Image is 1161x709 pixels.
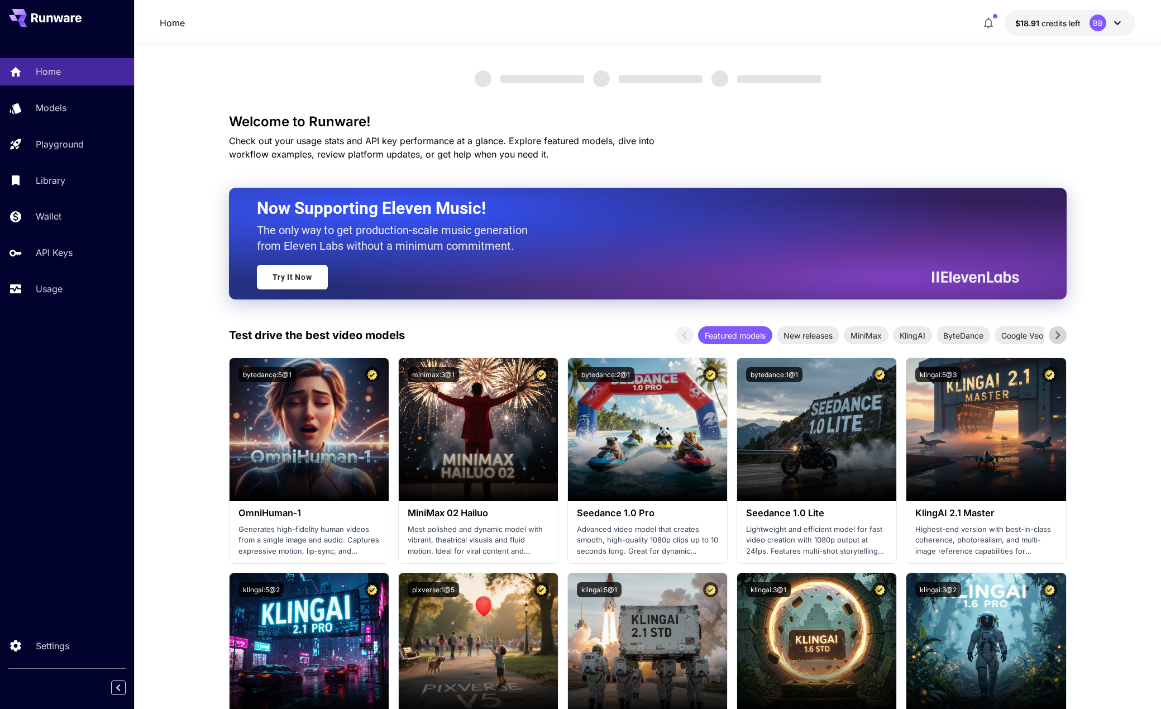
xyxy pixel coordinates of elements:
span: KlingAI [893,330,932,341]
span: ByteDance [937,330,990,341]
p: Generates high-fidelity human videos from a single image and audio. Captures expressive motion, l... [238,524,380,557]
span: $18.91 [1015,18,1041,28]
p: Playground [36,137,84,151]
h2: Now Supporting Eleven Music! [257,198,1011,219]
div: ByteDance [937,326,990,344]
p: API Keys [36,246,73,259]
img: alt [230,358,389,501]
p: Test drive the best video models [229,327,405,344]
h3: KlingAI 2.1 Master [915,508,1057,518]
p: Lightweight and efficient model for fast video creation with 1080p output at 24fps. Features mult... [746,524,887,557]
img: alt [399,358,558,501]
button: Certified Model – Vetted for best performance and includes a commercial license. [872,367,887,382]
div: MiniMax [844,326,888,344]
button: Certified Model – Vetted for best performance and includes a commercial license. [1042,367,1057,382]
p: Highest-end version with best-in-class coherence, photorealism, and multi-image reference capabil... [915,524,1057,557]
button: klingai:5@3 [915,367,961,382]
div: KlingAI [893,326,932,344]
p: Settings [36,639,69,653]
button: Certified Model – Vetted for best performance and includes a commercial license. [872,582,887,597]
div: $18.91295 [1015,17,1081,29]
p: Wallet [36,210,61,223]
a: Try It Now [257,265,328,289]
div: Google Veo [995,326,1050,344]
button: Certified Model – Vetted for best performance and includes a commercial license. [703,582,718,597]
h3: MiniMax 02 Hailuo [408,508,549,518]
button: klingai:3@1 [746,582,791,597]
button: Certified Model – Vetted for best performance and includes a commercial license. [534,582,549,597]
button: klingai:5@1 [577,582,622,597]
button: Certified Model – Vetted for best performance and includes a commercial license. [703,367,718,382]
div: Collapse sidebar [120,678,134,698]
button: Certified Model – Vetted for best performance and includes a commercial license. [365,582,380,597]
span: Featured models [698,330,772,341]
h3: Welcome to Runware! [229,114,1067,130]
div: New releases [777,326,839,344]
h3: Seedance 1.0 Pro [577,508,718,518]
button: Certified Model – Vetted for best performance and includes a commercial license. [534,367,549,382]
a: Home [160,16,185,30]
h3: OmniHuman‑1 [238,508,380,518]
button: Certified Model – Vetted for best performance and includes a commercial license. [1042,582,1057,597]
p: Advanced video model that creates smooth, high-quality 1080p clips up to 10 seconds long. Great f... [577,524,718,557]
span: New releases [777,330,839,341]
p: Home [36,65,61,78]
button: bytedance:5@1 [238,367,296,382]
p: Models [36,101,66,115]
button: Certified Model – Vetted for best performance and includes a commercial license. [365,367,380,382]
h3: Seedance 1.0 Lite [746,508,887,518]
button: $18.91295BB [1004,10,1135,36]
div: BB [1090,15,1106,31]
img: alt [906,358,1066,501]
img: alt [568,358,727,501]
span: Google Veo [995,330,1050,341]
button: pixverse:1@5 [408,582,459,597]
button: klingai:3@2 [915,582,961,597]
button: bytedance:1@1 [746,367,802,382]
p: The only way to get production-scale music generation from Eleven Labs without a minimum commitment. [257,222,536,254]
button: klingai:5@2 [238,582,284,597]
nav: breadcrumb [160,16,185,30]
button: Collapse sidebar [111,681,126,695]
span: credits left [1041,18,1081,28]
p: Usage [36,282,63,296]
p: Library [36,174,65,187]
div: Featured models [698,326,772,344]
button: minimax:3@1 [408,367,459,382]
p: Most polished and dynamic model with vibrant, theatrical visuals and fluid motion. Ideal for vira... [408,524,549,557]
span: MiniMax [844,330,888,341]
span: Check out your usage stats and API key performance at a glance. Explore featured models, dive int... [229,135,654,160]
button: bytedance:2@1 [577,367,634,382]
img: alt [737,358,896,501]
